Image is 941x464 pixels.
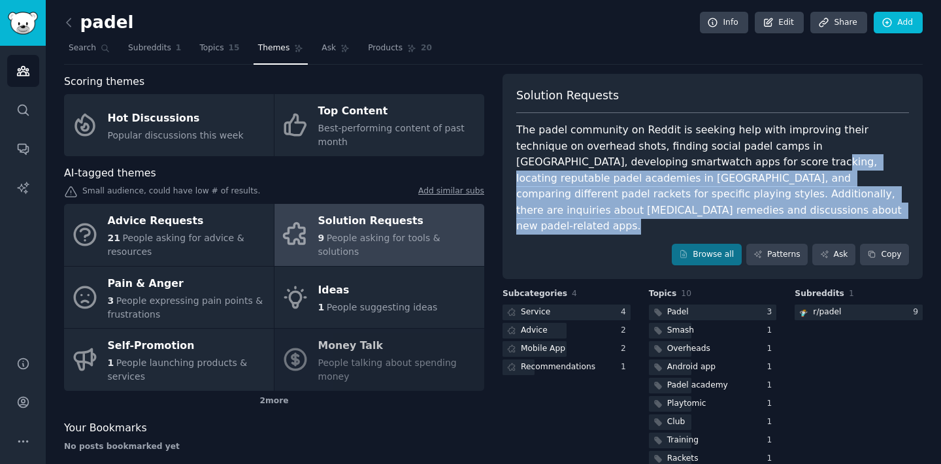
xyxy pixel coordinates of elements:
span: People launching products & services [108,357,248,382]
a: Club1 [649,414,777,431]
a: Training1 [649,433,777,449]
div: Overheads [667,343,710,355]
div: Small audience, could have low # of results. [64,186,484,199]
a: Ideas1People suggesting ideas [274,267,484,329]
a: Smash1 [649,323,777,339]
a: Android app1 [649,359,777,376]
img: padel [799,308,808,317]
span: AI-tagged themes [64,165,156,182]
a: Hot DiscussionsPopular discussions this week [64,94,274,156]
div: 1 [621,361,631,373]
div: Self-Promotion [108,336,267,357]
div: Android app [667,361,716,373]
div: 1 [767,435,777,446]
div: Playtomic [667,398,706,410]
div: Mobile App [521,343,565,355]
div: 1 [767,343,777,355]
div: No posts bookmarked yet [64,441,484,453]
h2: padel [64,12,134,33]
div: Advice Requests [108,211,267,232]
div: Training [667,435,699,446]
a: Playtomic1 [649,396,777,412]
span: 4 [572,289,577,298]
span: Subcategories [503,288,567,300]
div: 1 [767,398,777,410]
span: Subreddits [128,42,171,54]
a: Self-Promotion1People launching products & services [64,329,274,391]
button: Copy [860,244,909,266]
span: People asking for tools & solutions [318,233,440,257]
div: 2 [621,325,631,337]
span: 21 [108,233,120,243]
a: Padel academy1 [649,378,777,394]
span: Topics [199,42,223,54]
div: 9 [913,307,923,318]
div: Smash [667,325,694,337]
div: Padel [667,307,689,318]
a: Products20 [363,38,437,65]
div: Ideas [318,280,438,301]
a: Browse all [672,244,742,266]
div: Top Content [318,101,478,122]
div: Service [521,307,550,318]
span: People expressing pain points & frustrations [108,295,263,320]
a: Pain & Anger3People expressing pain points & frustrations [64,267,274,329]
span: Solution Requests [516,88,619,104]
span: 3 [108,295,114,306]
span: 10 [681,289,691,298]
span: 20 [421,42,432,54]
span: 1 [108,357,114,368]
a: Ask [812,244,855,266]
span: 1 [849,289,854,298]
div: Advice [521,325,548,337]
a: Info [700,12,748,34]
span: 1 [318,302,325,312]
span: Best-performing content of past month [318,123,465,147]
div: Solution Requests [318,211,478,232]
span: Themes [258,42,290,54]
div: Club [667,416,685,428]
div: Recommendations [521,361,595,373]
div: Padel academy [667,380,728,391]
a: Share [810,12,867,34]
a: padelr/padel9 [795,305,923,321]
span: 15 [229,42,240,54]
span: Ask [322,42,336,54]
a: Edit [755,12,804,34]
a: Top ContentBest-performing content of past month [274,94,484,156]
img: GummySearch logo [8,12,38,35]
span: People suggesting ideas [327,302,438,312]
a: Subreddits1 [124,38,186,65]
div: 1 [767,416,777,428]
a: Patterns [746,244,808,266]
div: Hot Discussions [108,108,244,129]
span: 9 [318,233,325,243]
a: Recommendations1 [503,359,631,376]
div: 3 [767,307,777,318]
div: 2 [621,343,631,355]
a: Add similar subs [418,186,484,199]
a: Ask [317,38,354,65]
div: 4 [621,307,631,318]
a: Advice2 [503,323,631,339]
div: 1 [767,380,777,391]
span: Topics [649,288,677,300]
a: Search [64,38,114,65]
span: Your Bookmarks [64,420,147,437]
div: 1 [767,325,777,337]
span: Scoring themes [64,74,144,90]
div: 1 [767,361,777,373]
span: Products [368,42,403,54]
div: Pain & Anger [108,273,267,294]
a: Advice Requests21People asking for advice & resources [64,204,274,266]
a: Add [874,12,923,34]
div: The padel community on Reddit is seeking help with improving their technique on overhead shots, f... [516,122,909,235]
span: Subreddits [795,288,844,300]
span: Search [69,42,96,54]
a: Mobile App2 [503,341,631,357]
a: Overheads1 [649,341,777,357]
span: Popular discussions this week [108,130,244,141]
a: Solution Requests9People asking for tools & solutions [274,204,484,266]
span: People asking for advice & resources [108,233,244,257]
div: 2 more [64,391,484,412]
